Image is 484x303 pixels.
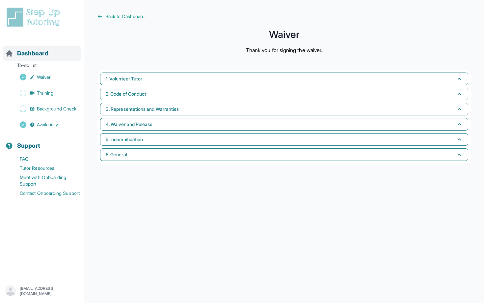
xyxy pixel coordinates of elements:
p: Thank you for signing the waiver. [246,46,322,54]
a: Availability [5,120,84,129]
a: FAQ [5,154,84,164]
span: Availability [37,121,58,128]
p: To-do list [3,62,81,71]
img: logo [5,7,64,28]
a: Tutor Resources [5,164,84,173]
a: Meet with Onboarding Support [5,173,84,189]
span: 3. Representations and Warranties [106,106,179,112]
button: 5. Indemnification [100,133,468,146]
a: Waiver [5,73,84,82]
span: 6. General [106,151,127,158]
span: Waiver [37,74,51,80]
span: 5. Indemnification [106,136,143,143]
span: 2. Code of Conduct [106,91,146,97]
button: 3. Representations and Warranties [100,103,468,115]
span: Background Check [37,106,76,112]
span: Support [17,141,40,150]
span: Dashboard [17,49,48,58]
span: Back to Dashboard [105,13,145,20]
p: [EMAIL_ADDRESS][DOMAIN_NAME] [20,286,79,296]
h1: Waiver [97,30,471,38]
span: 1. Volunteer Tutor [106,76,142,82]
span: 4. Waiver and Release [106,121,152,128]
a: Training [5,88,84,98]
button: Support [3,131,81,153]
button: 1. Volunteer Tutor [100,73,468,85]
a: Dashboard [5,49,48,58]
a: Back to Dashboard [97,13,471,20]
a: Contact Onboarding Support [5,189,84,198]
button: 6. General [100,148,468,161]
button: [EMAIL_ADDRESS][DOMAIN_NAME] [5,285,79,297]
button: Dashboard [3,38,81,61]
span: Training [37,90,54,96]
button: 4. Waiver and Release [100,118,468,131]
a: Background Check [5,104,84,113]
button: 2. Code of Conduct [100,88,468,100]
